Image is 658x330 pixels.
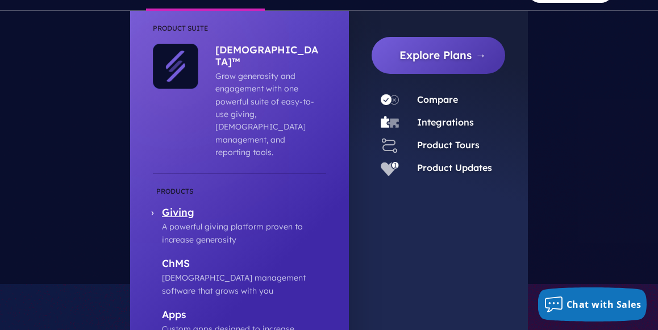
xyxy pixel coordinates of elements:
p: Giving [162,206,326,220]
a: Integrations - Icon [372,114,408,132]
p: Apps [162,308,326,323]
p: ChMS [162,257,326,271]
span: Chat with Sales [567,298,642,311]
li: Product Suite [153,22,326,44]
a: Product Tours [417,139,480,151]
p: Grow generosity and engagement with one powerful suite of easy-to-use giving, [DEMOGRAPHIC_DATA] ... [215,70,320,159]
a: Product Updates - Icon [372,159,408,177]
a: Compare [417,94,458,105]
img: Product Updates - Icon [381,159,399,177]
p: A powerful giving platform proven to increase generosity [162,220,326,246]
a: Explore Plans → [381,37,505,74]
a: Product Updates [417,162,492,173]
img: Product Tours - Icon [381,136,399,154]
a: Integrations [417,116,474,128]
a: Giving A powerful giving platform proven to increase generosity [153,185,326,247]
img: Compare - Icon [381,91,399,109]
a: ChMS [DEMOGRAPHIC_DATA] management software that grows with you [153,257,326,297]
img: Integrations - Icon [381,114,399,132]
a: Compare - Icon [372,91,408,109]
p: [DEMOGRAPHIC_DATA] management software that grows with you [162,271,326,297]
button: Chat with Sales [538,287,647,321]
a: [DEMOGRAPHIC_DATA]™ Grow generosity and engagement with one powerful suite of easy-to-use giving,... [198,44,320,159]
img: ChurchStaq™ - Icon [153,44,198,89]
a: Product Tours - Icon [372,136,408,154]
p: [DEMOGRAPHIC_DATA]™ [215,44,320,70]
